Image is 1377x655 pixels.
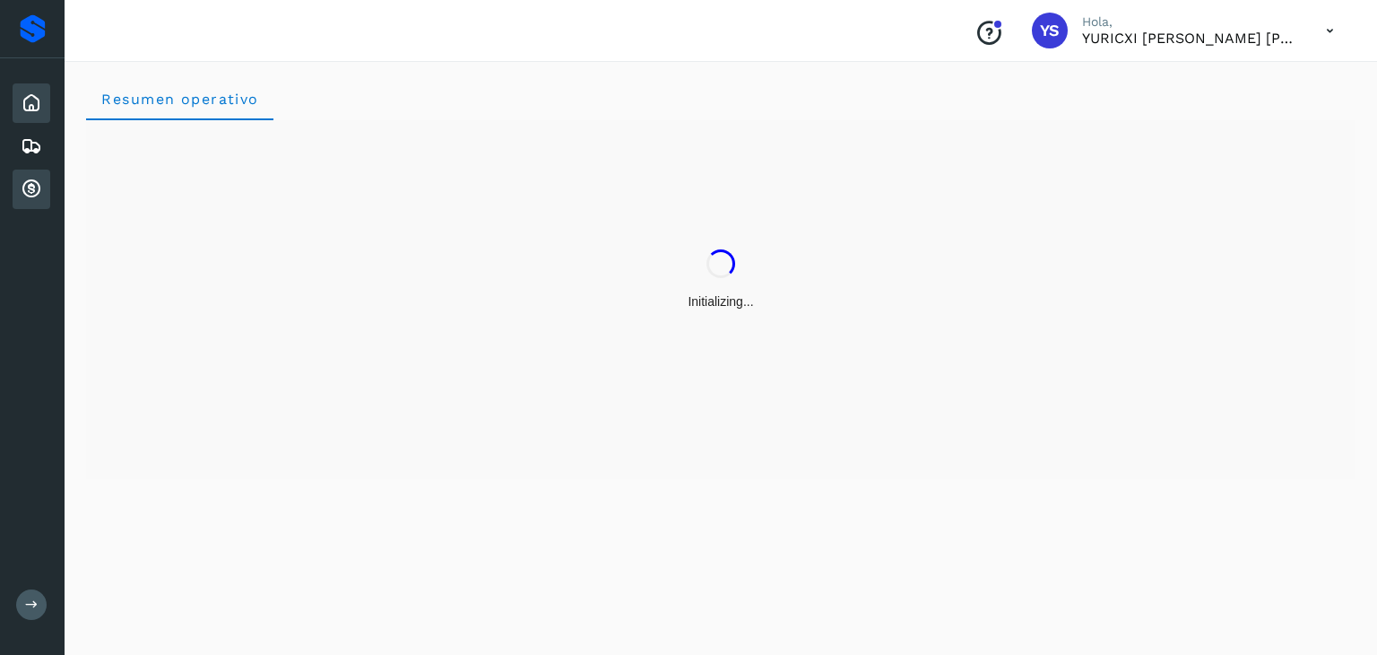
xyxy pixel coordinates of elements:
span: Resumen operativo [100,91,259,108]
p: Hola, [1082,14,1297,30]
p: YURICXI SARAHI CANIZALES AMPARO [1082,30,1297,47]
div: Cuentas por cobrar [13,170,50,209]
div: Embarques [13,127,50,166]
div: Inicio [13,83,50,123]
